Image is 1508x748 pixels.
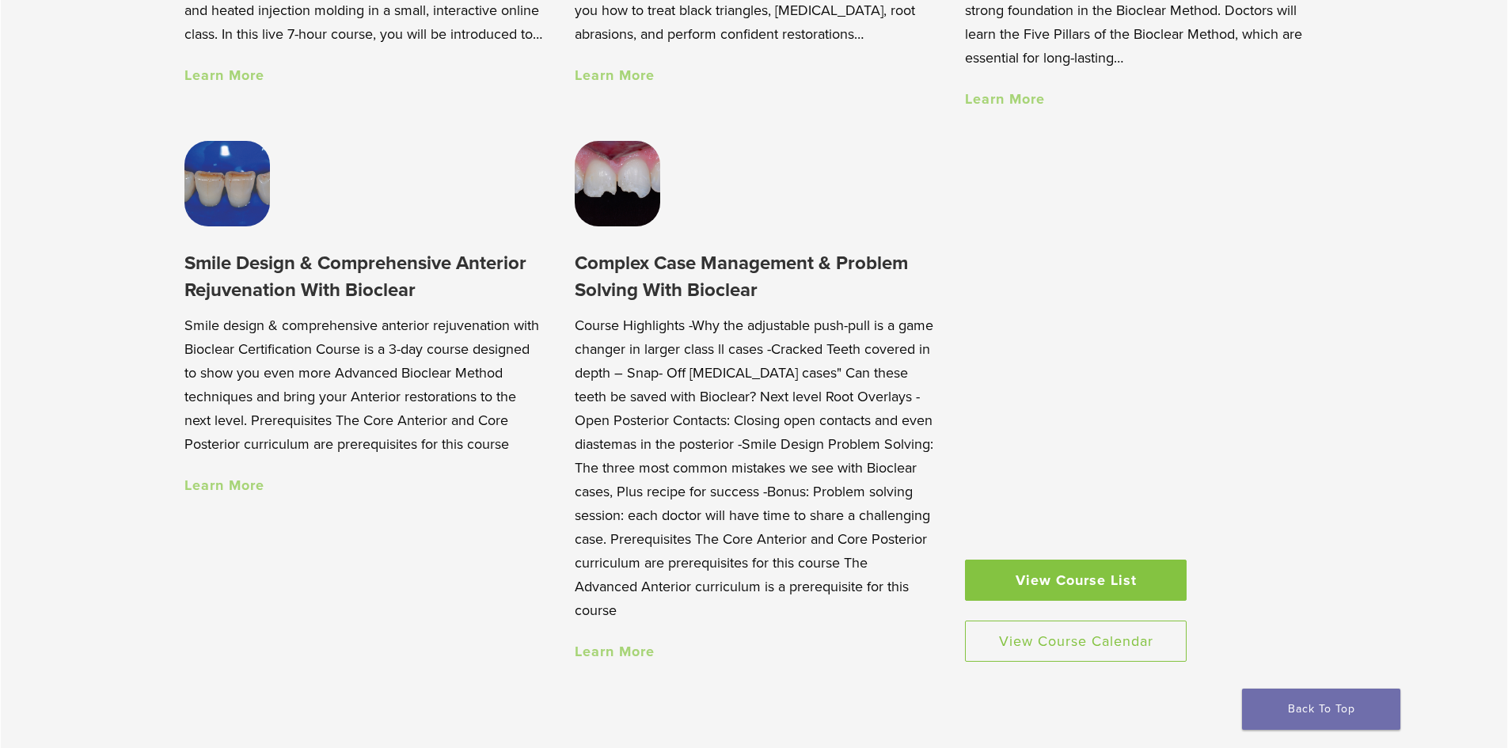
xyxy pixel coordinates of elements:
[575,643,655,660] a: Learn More
[965,621,1187,662] a: View Course Calendar
[965,90,1045,108] a: Learn More
[575,66,655,84] a: Learn More
[575,313,933,622] p: Course Highlights -Why the adjustable push-pull is a game changer in larger class ll cases -Crack...
[965,560,1187,601] a: View Course List
[184,313,543,456] p: Smile design & comprehensive anterior rejuvenation with Bioclear Certification Course is a 3-day ...
[184,250,543,303] h3: Smile Design & Comprehensive Anterior Rejuvenation With Bioclear
[575,250,933,303] h3: Complex Case Management & Problem Solving With Bioclear
[184,66,264,84] a: Learn More
[1242,689,1400,730] a: Back To Top
[184,477,264,494] a: Learn More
